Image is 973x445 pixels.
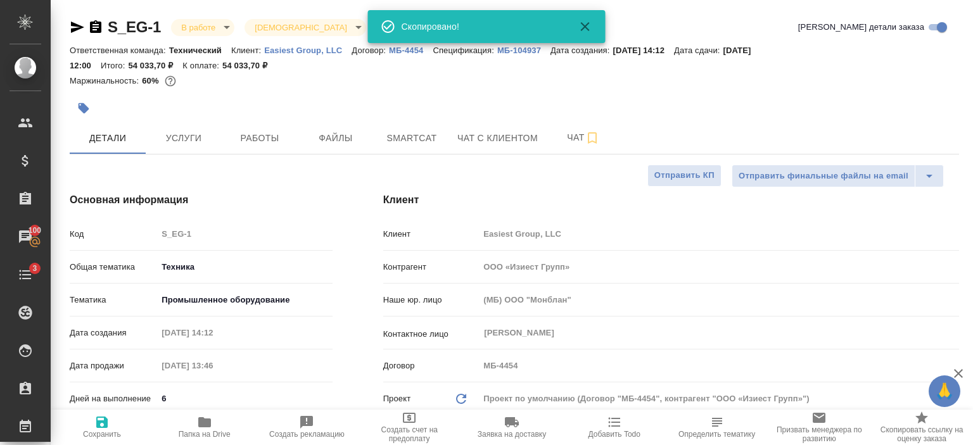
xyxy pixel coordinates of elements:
p: Клиент: [231,46,264,55]
span: Папка на Drive [179,430,231,439]
p: Контактное лицо [383,328,480,341]
button: 18106.84 RUB; [162,73,179,89]
span: Работы [229,130,290,146]
span: Чат [553,130,614,146]
p: [DATE] 14:12 [613,46,674,55]
p: Договор [383,360,480,372]
button: Создать счет на предоплату [358,410,461,445]
span: 3 [25,262,44,275]
a: МБ-4454 [389,44,433,55]
button: Заявка на доставку [461,410,563,445]
p: Дата создания [70,327,157,339]
button: Папка на Drive [153,410,256,445]
div: Проект по умолчанию (Договор "МБ-4454", контрагент "ООО «Изиест Групп»") [479,388,959,410]
button: В работе [177,22,219,33]
p: Общая тематика [70,261,157,273]
a: 100 [3,221,48,253]
p: Клиент [383,228,480,241]
input: Пустое поле [479,356,959,375]
p: 54 033,70 ₽ [222,61,277,70]
div: split button [732,165,944,187]
button: Отправить КП [647,165,722,187]
span: Файлы [305,130,366,146]
p: Дата продажи [70,360,157,372]
button: Призвать менеджера по развитию [768,410,870,445]
a: МБ-104937 [497,44,550,55]
p: Дней на выполнение [70,392,157,405]
input: Пустое поле [479,291,959,309]
p: Тематика [70,294,157,306]
span: Отправить финальные файлы на email [739,169,908,184]
p: 60% [142,76,162,85]
p: Easiest Group, LLC​ [264,46,352,55]
div: Скопировано! [402,20,560,33]
span: Детали [77,130,138,146]
svg: Подписаться [585,130,600,146]
button: Отправить финальные файлы на email [732,165,915,187]
span: 🙏 [934,378,955,404]
p: 54 033,70 ₽ [128,61,182,70]
span: Заявка на доставку [478,430,546,439]
input: Пустое поле [157,356,268,375]
button: Добавить Todo [563,410,666,445]
input: Пустое поле [479,258,959,276]
button: Закрыть [570,19,601,34]
div: Промышленное оборудование [157,289,332,311]
p: Маржинальность: [70,76,142,85]
div: В работе [171,19,234,36]
p: Договор: [352,46,389,55]
span: 100 [21,224,49,237]
span: Призвать менеджера по развитию [775,425,863,443]
span: Добавить Todo [588,430,640,439]
p: Дата сдачи: [674,46,723,55]
a: S_EG-1 [108,18,161,35]
span: [PERSON_NAME] детали заказа [798,21,924,34]
a: Easiest Group, LLC​ [264,44,352,55]
button: [DEMOGRAPHIC_DATA] [251,22,350,33]
span: Определить тематику [678,430,755,439]
input: Пустое поле [157,225,332,243]
span: Сохранить [83,430,121,439]
h4: Клиент [383,192,959,208]
button: Создать рекламацию [256,410,359,445]
button: Скопировать ссылку для ЯМессенджера [70,20,85,35]
p: Код [70,228,157,241]
div: Техника [157,256,332,278]
span: Smartcat [381,130,442,146]
a: 3 [3,259,48,291]
p: Проект [383,392,411,405]
input: ✎ Введи что-нибудь [157,389,332,408]
p: Дата создания: [550,46,613,55]
span: Чат с клиентом [457,130,538,146]
button: Сохранить [51,410,153,445]
button: Скопировать ссылку на оценку заказа [870,410,973,445]
p: Технический [169,46,231,55]
p: К оплате: [182,61,222,70]
div: В работе [245,19,366,36]
span: Создать рекламацию [269,430,345,439]
span: Услуги [153,130,214,146]
span: Отправить КП [654,168,715,183]
p: Итого: [101,61,128,70]
p: Спецификация: [433,46,497,55]
button: Скопировать ссылку [88,20,103,35]
p: Наше юр. лицо [383,294,480,306]
p: МБ-4454 [389,46,433,55]
p: МБ-104937 [497,46,550,55]
span: Создать счет на предоплату [366,425,453,443]
button: Добавить тэг [70,94,98,122]
span: Скопировать ссылку на оценку заказа [878,425,965,443]
button: Определить тематику [666,410,768,445]
h4: Основная информация [70,192,333,208]
input: Пустое поле [479,225,959,243]
button: 🙏 [929,375,960,407]
p: Контрагент [383,261,480,273]
input: Пустое поле [157,323,268,342]
p: Ответственная команда: [70,46,169,55]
